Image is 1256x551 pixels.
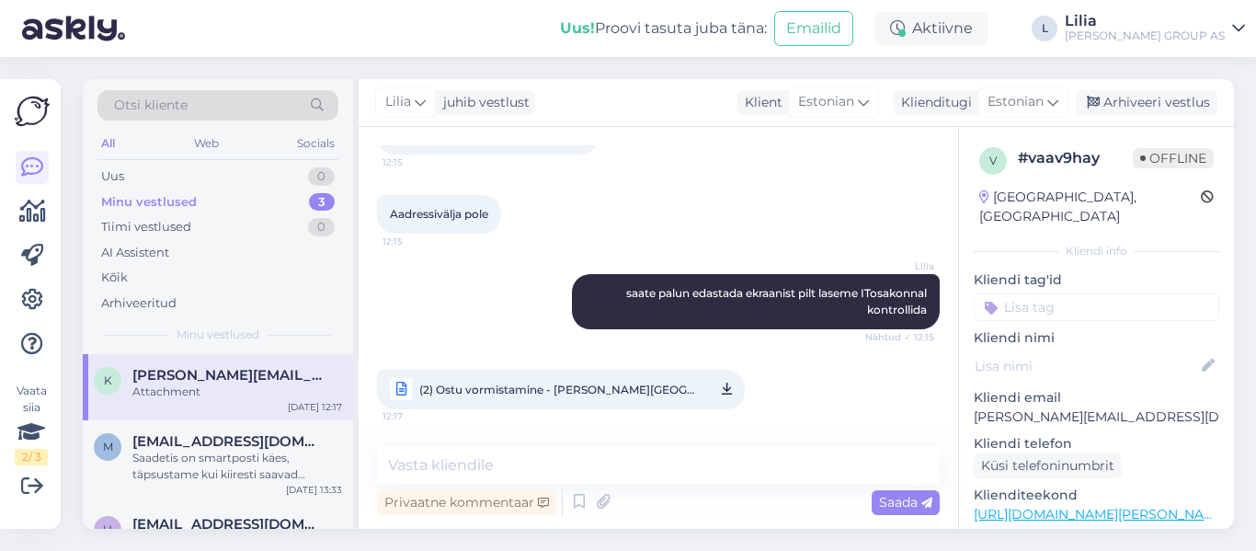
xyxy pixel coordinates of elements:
[879,494,932,511] span: Saada
[798,92,854,112] span: Estonian
[383,235,451,248] span: 12:15
[377,370,745,409] a: (2) Ostu vormistamine - [PERSON_NAME][GEOGRAPHIC_DATA]pdf12:17
[308,167,335,186] div: 0
[308,218,335,236] div: 0
[15,383,48,465] div: Vaata siia
[309,193,335,212] div: 3
[974,453,1122,478] div: Küsi telefoninumbrit
[875,12,988,45] div: Aktiivne
[974,243,1219,259] div: Kliendi info
[114,96,188,115] span: Otsi kliente
[101,244,169,262] div: AI Assistent
[989,154,997,167] span: v
[560,17,767,40] div: Proovi tasuta juba täna:
[974,293,1219,321] input: Lisa tag
[132,516,324,533] span: helikasper64@gmail.com
[132,450,342,483] div: Saadetis on smartposti käes, täpsustame kui kiiresti saavad toimetada. Kahjuks läks saadetis teel...
[288,400,342,414] div: [DATE] 12:17
[177,327,259,343] span: Minu vestlused
[97,132,119,155] div: All
[101,218,191,236] div: Tiimi vestlused
[385,92,411,112] span: Lilia
[1065,14,1225,29] div: Lilia
[974,434,1219,453] p: Kliendi telefon
[390,207,488,221] span: Aadressivälja pole
[15,449,48,465] div: 2 / 3
[1133,148,1214,168] span: Offline
[774,11,853,46] button: Emailid
[132,384,342,400] div: Attachment
[383,405,451,428] span: 12:17
[626,286,930,316] span: saate palun edastada ekraanist pilt laseme ITosakonnal kontrollida
[988,92,1044,112] span: Estonian
[15,94,50,129] img: Askly Logo
[974,408,1219,427] p: [PERSON_NAME][EMAIL_ADDRESS][DOMAIN_NAME]
[1018,147,1133,169] div: # vaav9hay
[132,367,324,384] span: karin.keerdo@gmail.com
[975,356,1198,376] input: Lisa nimi
[974,506,1227,522] a: [URL][DOMAIN_NAME][PERSON_NAME]
[1065,29,1225,43] div: [PERSON_NAME] GROUP AS
[103,522,112,536] span: h
[190,132,223,155] div: Web
[293,132,338,155] div: Socials
[560,19,595,37] b: Uus!
[132,433,324,450] span: martinorav2013@gmail.com
[419,378,702,401] span: (2) Ostu vormistamine - [PERSON_NAME][GEOGRAPHIC_DATA]pdf
[1032,16,1057,41] div: L
[894,93,972,112] div: Klienditugi
[974,486,1219,505] p: Klienditeekond
[104,373,112,387] span: k
[865,259,934,273] span: Lilia
[979,188,1201,226] div: [GEOGRAPHIC_DATA], [GEOGRAPHIC_DATA]
[286,483,342,497] div: [DATE] 13:33
[737,93,782,112] div: Klient
[101,269,128,287] div: Kõik
[865,330,934,344] span: Nähtud ✓ 12:15
[974,270,1219,290] p: Kliendi tag'id
[974,328,1219,348] p: Kliendi nimi
[101,193,197,212] div: Minu vestlused
[974,388,1219,408] p: Kliendi email
[436,93,530,112] div: juhib vestlust
[1076,90,1217,115] div: Arhiveeri vestlus
[377,490,556,515] div: Privaatne kommentaar
[1065,14,1245,43] a: Lilia[PERSON_NAME] GROUP AS
[383,155,451,169] span: 12:15
[101,167,124,186] div: Uus
[101,294,177,313] div: Arhiveeritud
[103,440,113,453] span: m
